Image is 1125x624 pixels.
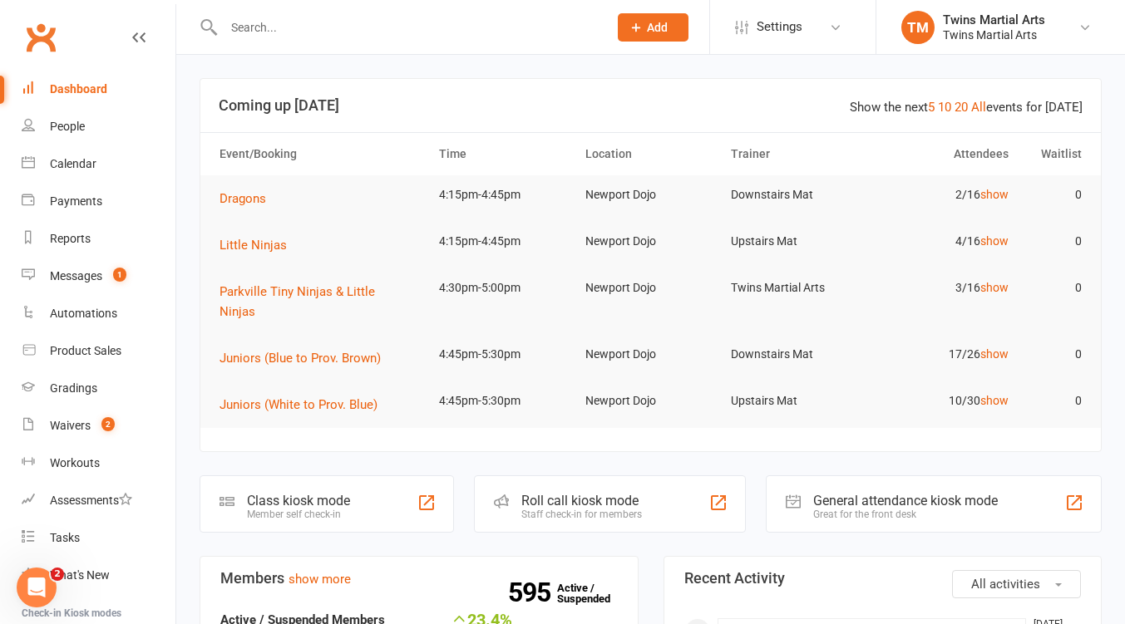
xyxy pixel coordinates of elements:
td: 0 [1016,175,1089,214]
span: Dragons [220,191,266,206]
td: 4:15pm-4:45pm [432,222,578,261]
span: Juniors (White to Prov. Blue) [220,397,377,412]
a: 595Active / Suspended [557,570,630,617]
td: Newport Dojo [578,335,724,374]
button: Juniors (Blue to Prov. Brown) [220,348,392,368]
a: Gradings [22,370,175,407]
div: Tasks [50,531,80,544]
div: Workouts [50,456,100,469]
td: 0 [1016,222,1089,261]
span: 1 [113,268,126,282]
td: 4:45pm-5:30pm [432,335,578,374]
span: Little Ninjas [220,238,287,253]
th: Event/Booking [212,133,432,175]
h3: Coming up [DATE] [219,97,1083,114]
div: Twins Martial Arts [943,12,1045,27]
a: What's New [22,557,175,594]
div: Class kiosk mode [247,493,350,509]
div: Waivers [50,419,91,432]
div: Gradings [50,381,97,395]
div: What's New [50,568,110,582]
a: show [980,188,1009,201]
button: Little Ninjas [220,235,299,255]
a: All [971,100,986,115]
div: Roll call kiosk mode [521,493,642,509]
iframe: Intercom live chat [17,567,57,607]
a: Calendar [22,145,175,183]
strong: 595 [508,580,557,605]
button: All activities [952,570,1081,598]
h3: Members [220,570,618,587]
td: Newport Dojo [578,268,724,307]
a: show [980,394,1009,407]
th: Location [578,133,724,175]
td: Downstairs Mat [723,175,870,214]
a: Dashboard [22,71,175,108]
td: 3/16 [870,268,1016,307]
div: Dashboard [50,82,107,96]
td: Newport Dojo [578,222,724,261]
td: Newport Dojo [578,381,724,420]
a: Reports [22,220,175,258]
div: General attendance kiosk mode [813,493,998,509]
div: Reports [50,232,91,245]
td: Upstairs Mat [723,222,870,261]
a: Automations [22,295,175,332]
div: Staff check-in for members [521,509,642,520]
td: Upstairs Mat [723,381,870,420]
th: Trainer [723,133,870,175]
td: 0 [1016,381,1089,420]
a: Product Sales [22,332,175,370]
a: Waivers 2 [22,407,175,445]
button: Parkville Tiny Ninjas & Little Ninjas [220,282,424,322]
div: Show the next events for [DATE] [850,97,1083,117]
span: Juniors (Blue to Prov. Brown) [220,351,381,366]
button: Add [618,13,688,42]
a: 10 [938,100,951,115]
td: 0 [1016,335,1089,374]
th: Waitlist [1016,133,1089,175]
td: Downstairs Mat [723,335,870,374]
th: Time [432,133,578,175]
td: 2/16 [870,175,1016,214]
td: Newport Dojo [578,175,724,214]
div: Member self check-in [247,509,350,520]
a: 5 [928,100,935,115]
a: Messages 1 [22,258,175,295]
td: Twins Martial Arts [723,268,870,307]
span: 2 [101,417,115,431]
div: Twins Martial Arts [943,27,1045,42]
td: 4:15pm-4:45pm [432,175,578,214]
a: Workouts [22,445,175,482]
div: TM [901,11,935,44]
a: Payments [22,183,175,220]
div: Payments [50,194,102,208]
span: 2 [51,567,64,581]
span: Parkville Tiny Ninjas & Little Ninjas [220,284,375,319]
td: 0 [1016,268,1089,307]
button: Juniors (White to Prov. Blue) [220,395,389,415]
td: 4:30pm-5:00pm [432,268,578,307]
div: People [50,120,85,133]
span: All activities [971,577,1040,592]
button: Dragons [220,189,278,209]
th: Attendees [870,133,1016,175]
a: show more [289,572,351,587]
a: People [22,108,175,145]
h3: Recent Activity [684,570,1082,587]
span: Settings [757,8,802,46]
div: Great for the front desk [813,509,998,520]
td: 10/30 [870,381,1016,420]
span: Add [647,21,668,34]
a: Tasks [22,519,175,557]
div: Automations [50,307,117,320]
a: 20 [955,100,968,115]
input: Search... [219,16,596,39]
td: 4:45pm-5:30pm [432,381,578,420]
a: Clubworx [20,17,62,58]
div: Product Sales [50,344,121,357]
td: 4/16 [870,222,1016,261]
a: show [980,281,1009,294]
div: Calendar [50,157,96,170]
a: show [980,347,1009,361]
